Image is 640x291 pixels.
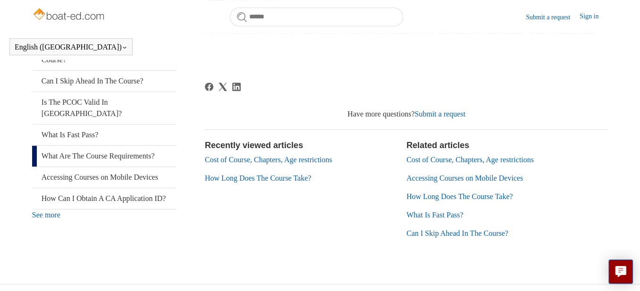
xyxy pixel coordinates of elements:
[406,229,508,237] a: Can I Skip Ahead In The Course?
[205,174,311,182] a: How Long Does The Course Take?
[406,156,534,164] a: Cost of Course, Chapters, Age restrictions
[205,108,608,120] div: Have more questions?
[205,83,213,91] a: Facebook
[205,156,332,164] a: Cost of Course, Chapters, Age restrictions
[406,174,523,182] a: Accessing Courses on Mobile Devices
[32,146,176,166] a: What Are The Course Requirements?
[406,211,463,219] a: What Is Fast Pass?
[32,167,176,188] a: Accessing Courses on Mobile Devices
[526,12,580,22] a: Submit a request
[219,83,227,91] svg: Share this page on X Corp
[232,83,241,91] a: LinkedIn
[15,43,127,51] button: English ([GEOGRAPHIC_DATA])
[232,83,241,91] svg: Share this page on LinkedIn
[205,139,397,152] h2: Recently viewed articles
[32,125,176,145] a: What Is Fast Pass?
[406,192,513,200] a: How Long Does The Course Take?
[32,71,176,91] a: Can I Skip Ahead In The Course?
[32,211,60,219] a: See more
[32,188,176,209] a: How Can I Obtain A CA Application ID?
[406,139,608,152] h2: Related articles
[608,259,633,284] button: Live chat
[230,8,403,26] input: Search
[32,6,107,25] img: Boat-Ed Help Center home page
[219,83,227,91] a: X Corp
[580,11,608,23] a: Sign in
[414,110,465,118] a: Submit a request
[205,83,213,91] svg: Share this page on Facebook
[32,92,176,124] a: Is The PCOC Valid In [GEOGRAPHIC_DATA]?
